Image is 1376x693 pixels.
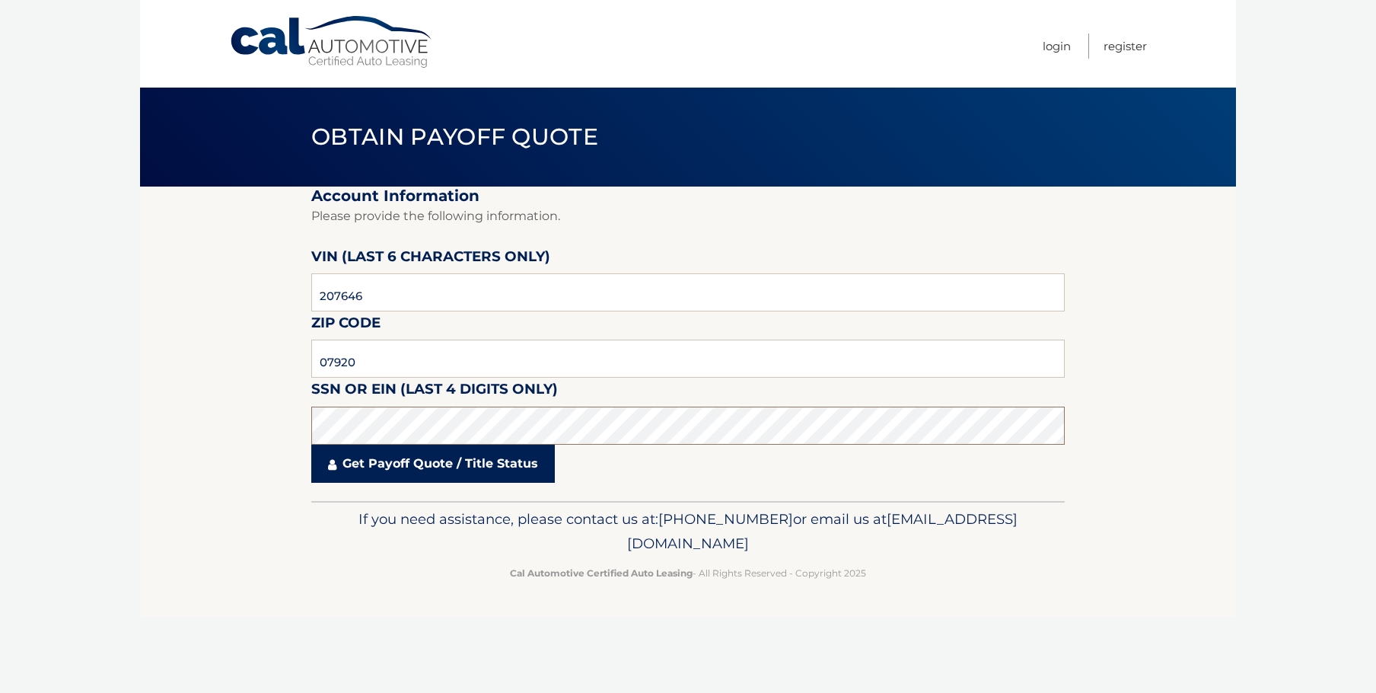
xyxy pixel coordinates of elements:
[311,311,381,340] label: Zip Code
[321,565,1055,581] p: - All Rights Reserved - Copyright 2025
[311,206,1065,227] p: Please provide the following information.
[510,567,693,579] strong: Cal Automotive Certified Auto Leasing
[1104,34,1147,59] a: Register
[311,445,555,483] a: Get Payoff Quote / Title Status
[311,245,550,273] label: VIN (last 6 characters only)
[1043,34,1071,59] a: Login
[311,187,1065,206] h2: Account Information
[321,507,1055,556] p: If you need assistance, please contact us at: or email us at
[658,510,793,528] span: [PHONE_NUMBER]
[311,378,558,406] label: SSN or EIN (last 4 digits only)
[311,123,598,151] span: Obtain Payoff Quote
[229,15,435,69] a: Cal Automotive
